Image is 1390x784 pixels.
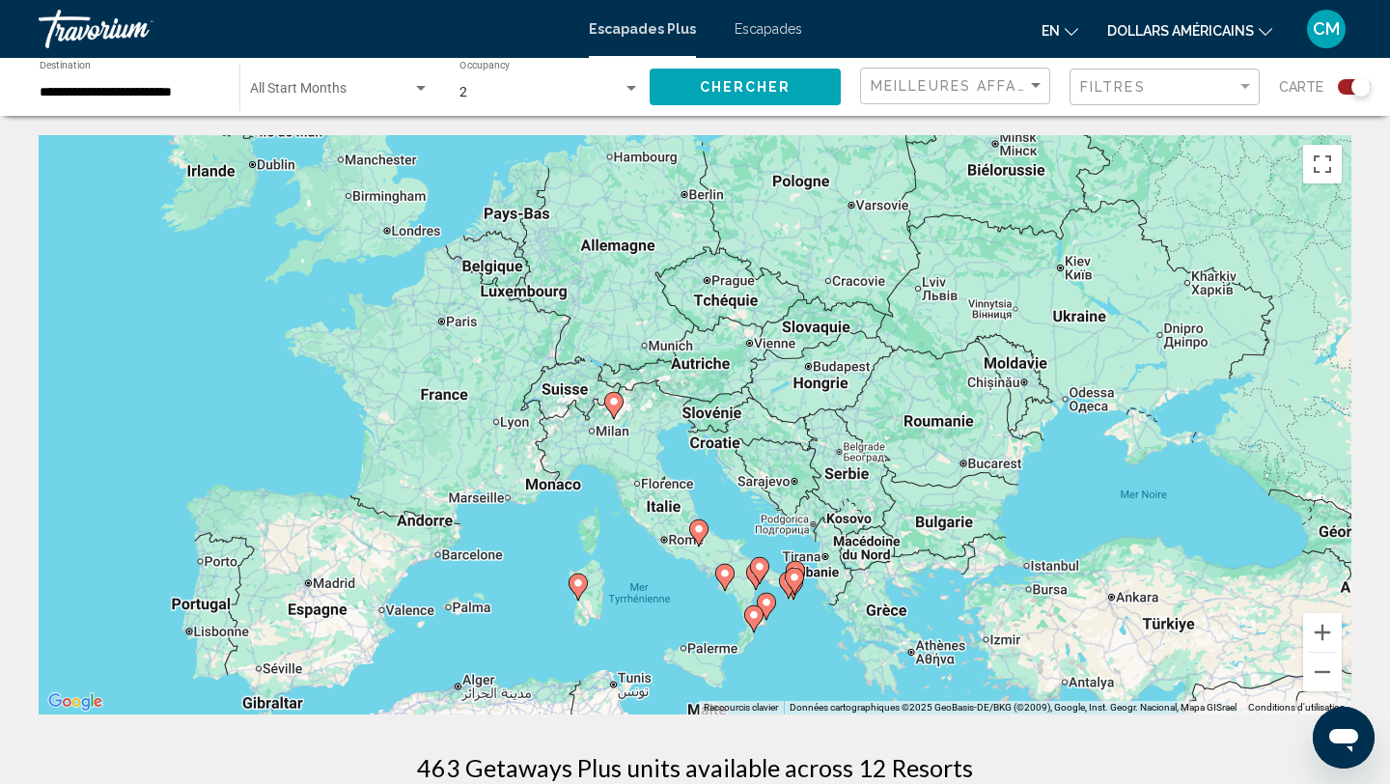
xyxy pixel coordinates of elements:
button: Changer de devise [1107,16,1272,44]
mat-select: Sort by [871,78,1044,95]
a: Escapades [735,21,802,37]
button: Zoom avant [1303,613,1342,652]
span: 2 [459,84,467,99]
button: Raccourcis clavier [704,701,778,714]
span: Chercher [700,80,792,96]
span: Données cartographiques ©2025 GeoBasis-DE/BKG (©2009), Google, Inst. Geogr. Nacional, Mapa GISrael [790,702,1237,713]
a: Ouvrir cette zone dans Google Maps (dans une nouvelle fenêtre) [43,689,107,714]
button: Filter [1070,68,1260,107]
h1: 463 Getaways Plus units available across 12 Resorts [417,753,973,782]
iframe: Bouton de lancement de la fenêtre de messagerie [1313,707,1375,769]
button: Changer de langue [1042,16,1078,44]
span: Meilleures affaires [871,78,1053,94]
a: Travorium [39,10,570,48]
a: Conditions d'utilisation (s'ouvre dans un nouvel onglet) [1248,702,1346,713]
font: en [1042,23,1060,39]
button: Passer en plein écran [1303,145,1342,183]
font: dollars américains [1107,23,1254,39]
button: Menu utilisateur [1301,9,1351,49]
font: CM [1313,18,1340,39]
span: Filtres [1080,79,1146,95]
span: Carte [1279,73,1323,100]
button: Chercher [650,69,841,104]
button: Zoom arrière [1303,653,1342,691]
img: Google [43,689,107,714]
a: Escapades Plus [589,21,696,37]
